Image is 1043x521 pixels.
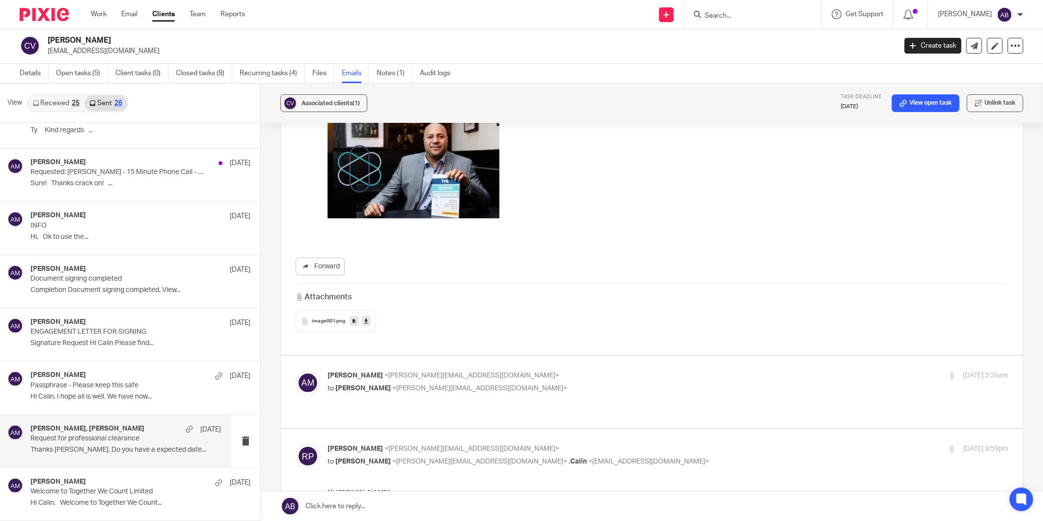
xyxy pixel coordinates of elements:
img: emails [3,227,161,296]
p: [DATE] [230,371,250,381]
p: [PERSON_NAME] [938,9,992,19]
div: 26 [114,100,122,107]
p: [DATE] [230,478,250,488]
span: to [328,385,334,392]
p: Welcome to Together We Count Limited [30,488,206,496]
span: <[EMAIL_ADDRESS][DOMAIN_NAME]> [588,458,709,465]
a: Emails [342,64,369,83]
p: Passphrase - Please keep this safe [30,381,206,390]
p: Hi Calin, Welcome to Together We Count... [30,499,250,507]
span: <[PERSON_NAME][EMAIL_ADDRESS][DOMAIN_NAME]> [392,385,567,392]
a: Files [312,64,334,83]
h4: [PERSON_NAME], [PERSON_NAME] [30,425,144,433]
span: to [328,458,334,465]
span: View [7,98,22,108]
p: ENGAGEMENT LETTER FOR SIGNING [30,328,206,336]
span: [PERSON_NAME] [328,445,383,452]
a: Notes (1) [377,64,412,83]
a: Details [20,64,49,83]
img: svg%3E [7,371,23,387]
p: Hi Calin, I hope all is well. We have now... [30,393,250,401]
a: View open task [892,94,960,112]
p: Signature Request Hi Calin Please find... [30,339,250,347]
p: Sure! Thanks crack on! ... [30,179,250,188]
a: Forward [296,258,345,275]
h3: Attachments [296,291,352,303]
img: svg%3E [7,158,23,174]
span: (1) [353,100,360,106]
span: [PERSON_NAME] [335,385,391,392]
p: [DATE] 9:59pm [963,444,1008,454]
img: svg%3E [7,425,23,440]
span: <[PERSON_NAME][EMAIL_ADDRESS][DOMAIN_NAME]> [384,445,559,452]
span: [PERSON_NAME][STREET_ADDRESS] [409,188,516,195]
a: Recurring tasks (4) [240,64,305,83]
img: svg%3E [7,265,23,281]
button: Associated clients(1) [280,94,367,112]
span: <[PERSON_NAME][EMAIL_ADDRESS][DOMAIN_NAME]> [384,372,559,379]
a: [PERSON_NAME][EMAIL_ADDRESS][DOMAIN_NAME] [168,269,279,285]
h4: [PERSON_NAME] [30,371,86,379]
span: .png [335,318,345,324]
p: [DATE] [841,103,882,111]
span: [PERSON_NAME] [335,458,391,465]
a: [PERSON_NAME][EMAIL_ADDRESS][DOMAIN_NAME] [150,241,321,249]
a: [DOMAIN_NAME] [181,132,234,140]
img: svg%3E [997,7,1013,23]
span: image001 [312,318,335,324]
h4: [PERSON_NAME] [30,158,86,167]
p: [DATE] 2:26am [963,371,1008,381]
p: Hi, Ok to use the... [30,233,250,241]
h4: [PERSON_NAME] [30,478,86,486]
a: [PERSON_NAME][EMAIL_ADDRESS][DOMAIN_NAME] [168,140,279,155]
button: image001.png [296,310,376,332]
p: Requested: [PERSON_NAME] - 15 Minute Phone Call - 9:00 a.m. [DATE] [30,168,206,176]
a: Open tasks (5) [56,64,108,83]
a: Received25 [28,95,84,111]
h4: [PERSON_NAME] [30,211,86,220]
h4: [PERSON_NAME] [30,318,86,326]
p: [EMAIL_ADDRESS][DOMAIN_NAME] [48,46,890,56]
span: Phone [PHONE_NUMBER] Mobile [PHONE_NUMBER] WhatsApp: [PHONE_NUMBER]/[PHONE_NUMBER] Web Email [168,230,288,285]
p: Completion Document signing completed. View... [30,286,250,294]
div: 25 [72,100,80,107]
img: svg%3E [296,371,320,395]
p: [DATE] [230,265,250,275]
input: Search [704,12,792,21]
a: Closed tasks (8) [176,64,232,83]
a: Client tasks (0) [115,64,168,83]
a: Reports [220,9,245,19]
a: Work [91,9,107,19]
span: Task deadline [841,94,882,99]
a: Clients [152,9,175,19]
p: [DATE] [230,158,250,168]
p: Request for professional clearance [30,434,183,443]
h2: [PERSON_NAME] [48,35,721,46]
h4: [PERSON_NAME] [30,265,86,273]
a: [DOMAIN_NAME] [181,261,234,269]
img: svg%3E [296,444,320,468]
a: Audit logs [420,64,458,83]
img: Pixie [20,8,69,21]
a: Email [121,9,137,19]
img: svg%3E [20,35,40,56]
button: Unlink task [967,94,1023,112]
p: [DATE] [230,318,250,328]
p: INFO [30,222,206,230]
a: Team [190,9,206,19]
span: , [569,458,570,465]
span: Phone [PHONE_NUMBER] Mobile [PHONE_NUMBER] WhatsApp: [PHONE_NUMBER]/[PHONE_NUMBER] Web Email [168,101,288,155]
p: [DATE] [200,425,221,434]
a: Sent26 [84,95,127,111]
p: Document signing completed [30,275,206,283]
p: Ty Kind regards ... [30,126,250,135]
span: Calin [570,458,587,465]
p: [DATE] [230,211,250,221]
img: svg%3E [7,211,23,227]
span: <[PERSON_NAME][EMAIL_ADDRESS][DOMAIN_NAME]> [392,458,567,465]
span: Get Support [846,11,883,18]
